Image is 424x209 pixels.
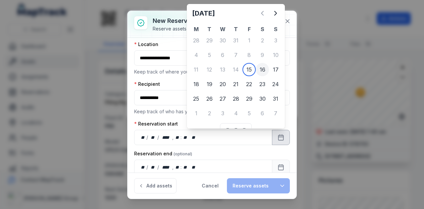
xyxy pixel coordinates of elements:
div: Saturday 2 August 2025 [256,34,269,47]
div: : [181,134,182,141]
div: Wednesday 20 August 2025 [216,78,229,91]
div: 4 [189,48,203,62]
div: , [172,164,174,171]
h2: [DATE] [192,9,256,18]
button: Cancel [196,178,224,193]
div: 31 [229,34,242,47]
p: Keep track of where your assets are located. [134,68,290,76]
div: Saturday 6 September 2025 [256,107,269,120]
div: 5 [242,107,256,120]
div: am/pm, [240,126,247,133]
div: 28 [229,92,242,105]
div: Thursday 7 August 2025 [229,48,242,62]
div: Friday 29 August 2025 [242,92,256,105]
div: day, [140,164,146,171]
div: 8 [242,48,256,62]
div: Saturday 23 August 2025 [256,78,269,91]
div: month, [149,134,158,141]
div: Wednesday 6 August 2025 [216,48,229,62]
div: hour, [174,164,181,171]
div: 15 [242,63,256,76]
div: year, [160,134,172,141]
div: 30 [216,34,229,47]
div: 30 [256,92,269,105]
div: Sunday 17 August 2025 [269,63,282,76]
div: 17 [269,63,282,76]
div: Thursday 4 September 2025 [229,107,242,120]
div: 27 [216,92,229,105]
div: 6 [216,48,229,62]
div: : [181,164,182,171]
div: 24 [269,78,282,91]
label: Location [134,41,158,48]
div: 20 [216,78,229,91]
div: 22 [242,78,256,91]
div: Wednesday 27 August 2025 [216,92,229,105]
div: Wednesday 13 August 2025 [216,63,229,76]
div: Tuesday 12 August 2025 [203,63,216,76]
div: 10 [269,48,282,62]
div: Sunday 3 August 2025 [269,34,282,47]
div: / [146,164,149,171]
div: minute, [182,134,189,141]
div: 23 [256,78,269,91]
button: Calendar [272,160,290,175]
div: Thursday 21 August 2025 [229,78,242,91]
div: 19 [203,78,216,91]
div: Sunday 31 August 2025 [269,92,282,105]
div: 4 [229,107,242,120]
button: Add assets [134,178,177,193]
div: Saturday 16 August 2025 [256,63,269,76]
div: 16 [256,63,269,76]
div: Monday 1 September 2025 [189,107,203,120]
th: M [189,25,203,33]
label: Reservation start [134,121,178,127]
div: Calendar [189,7,282,136]
div: minute, [182,164,189,171]
div: Saturday 9 August 2025 [256,48,269,62]
div: Monday 11 August 2025 [189,63,203,76]
table: August 2025 [189,25,282,121]
div: 7 [269,107,282,120]
button: Next [269,7,282,20]
div: 1 [189,107,203,120]
input: :r1u:-form-item-label [134,90,290,105]
div: 29 [242,92,256,105]
div: 21 [229,78,242,91]
div: Sunday 24 August 2025 [269,78,282,91]
div: 3 [269,34,282,47]
div: Monday 25 August 2025 [189,92,203,105]
div: , [172,134,174,141]
p: Keep track of who has your assets. [134,108,290,115]
div: Wednesday 3 September 2025 [216,107,229,120]
div: 14 [229,63,242,76]
div: 29 [203,34,216,47]
button: Previous [256,7,269,20]
div: / [146,134,149,141]
div: Today, Friday 15 August 2025, First available date [242,63,256,76]
div: Thursday 31 July 2025 [229,34,242,47]
div: 12 [203,63,216,76]
div: / [157,134,160,141]
div: 3 [216,107,229,120]
div: 18 [189,78,203,91]
div: 2 [203,107,216,120]
div: month, [149,164,158,171]
div: Thursday 14 August 2025 [229,63,242,76]
div: August 2025 [189,7,282,121]
div: Monday 18 August 2025 [189,78,203,91]
div: am/pm, [190,164,197,171]
th: T [229,25,242,33]
button: Calendar [272,130,290,145]
div: : [231,126,232,133]
div: Thursday 28 August 2025 [229,92,242,105]
div: 2 [256,34,269,47]
div: Wednesday 30 July 2025 [216,34,229,47]
div: Reserve assets for a person or location. [153,26,240,32]
div: / [157,164,160,171]
div: minute, [232,126,239,133]
div: 31 [269,92,282,105]
div: hour, [174,134,181,141]
div: Tuesday 5 August 2025 [203,48,216,62]
div: Tuesday 2 September 2025 [203,107,216,120]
